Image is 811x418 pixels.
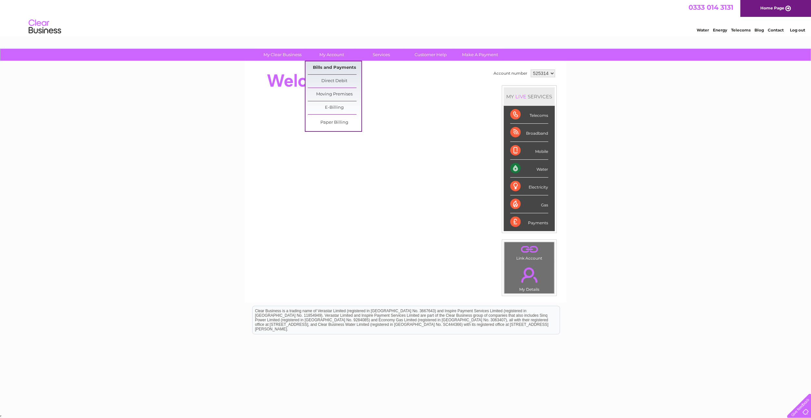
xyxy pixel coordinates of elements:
a: Blog [754,28,764,32]
div: Payments [510,213,548,231]
a: Energy [713,28,727,32]
a: Services [354,49,408,61]
div: Electricity [510,178,548,195]
div: MY SERVICES [504,87,555,106]
a: 0333 014 3131 [689,3,733,11]
div: Telecoms [510,106,548,124]
a: Log out [790,28,805,32]
a: Moving Premises [308,88,361,101]
td: Link Account [504,242,554,262]
a: My Clear Business [256,49,309,61]
div: Mobile [510,142,548,160]
td: My Details [504,262,554,294]
div: Water [510,160,548,178]
a: Telecoms [731,28,751,32]
a: E-Billing [308,101,361,114]
a: Make A Payment [453,49,507,61]
a: . [506,244,552,255]
a: Water [697,28,709,32]
img: logo.png [28,17,61,37]
a: My Account [305,49,359,61]
div: Clear Business is a trading name of Verastar Limited (registered in [GEOGRAPHIC_DATA] No. 3667643... [252,4,560,31]
a: Bills and Payments [308,61,361,74]
td: Account number [492,68,529,79]
a: . [506,264,552,286]
a: Paper Billing [308,116,361,129]
a: Contact [768,28,784,32]
div: Gas [510,195,548,213]
a: Customer Help [404,49,457,61]
div: LIVE [514,93,528,100]
a: Direct Debit [308,75,361,88]
div: Broadband [510,124,548,141]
